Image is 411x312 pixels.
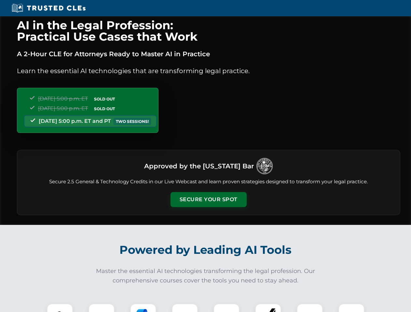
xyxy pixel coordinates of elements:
img: Trusted CLEs [10,3,88,13]
button: Secure Your Spot [171,192,247,207]
p: Secure 2.5 General & Technology Credits in our Live Webcast and learn proven strategies designed ... [25,178,392,186]
p: Master the essential AI technologies transforming the legal profession. Our comprehensive courses... [92,266,320,285]
p: Learn the essential AI technologies that are transforming legal practice. [17,66,400,76]
h1: AI in the Legal Profession: Practical Use Cases that Work [17,19,400,42]
h2: Powered by Leading AI Tools [25,239,386,261]
span: [DATE] 5:00 p.m. ET [38,105,88,111]
p: A 2-Hour CLE for Attorneys Ready to Master AI in Practice [17,49,400,59]
h3: Approved by the [US_STATE] Bar [144,160,254,172]
span: [DATE] 5:00 p.m. ET [38,96,88,102]
span: SOLD OUT [92,105,117,112]
img: Logo [256,158,273,174]
span: SOLD OUT [92,96,117,102]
